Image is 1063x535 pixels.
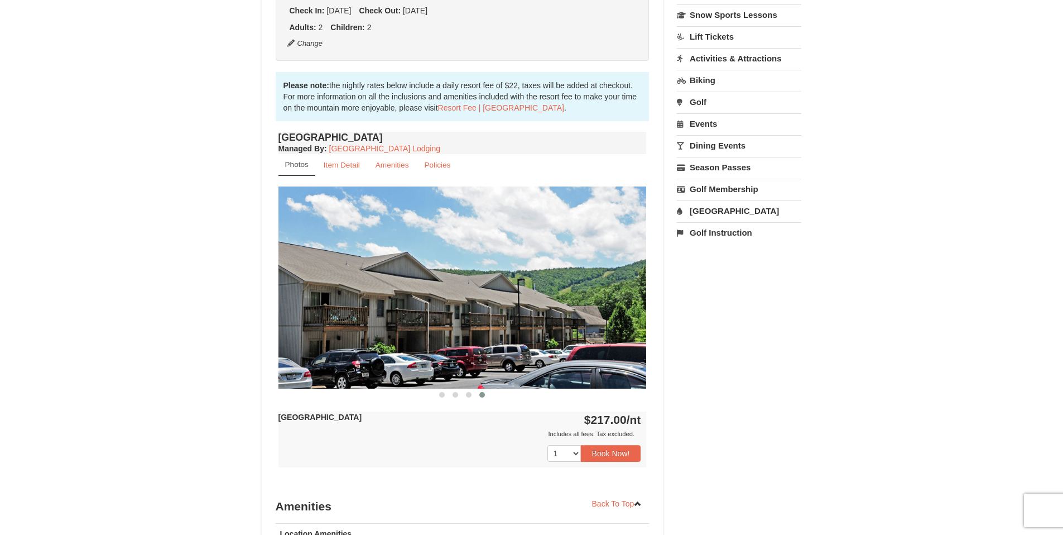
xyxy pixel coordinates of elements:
strong: Check Out: [359,6,401,15]
a: Photos [278,154,315,176]
div: the nightly rates below include a daily resort fee of $22, taxes will be added at checkout. For m... [276,72,650,121]
span: Managed By [278,144,324,153]
strong: $217.00 [584,413,641,426]
div: Includes all fees. Tax excluded. [278,428,641,440]
a: Resort Fee | [GEOGRAPHIC_DATA] [438,103,564,112]
span: 2 [367,23,372,32]
a: [GEOGRAPHIC_DATA] Lodging [329,144,440,153]
h3: Amenities [276,495,650,518]
a: Policies [417,154,458,176]
a: Season Passes [677,157,801,178]
span: 2 [319,23,323,32]
small: Photos [285,160,309,169]
strong: Please note: [283,81,329,90]
img: 18876286-40-c42fb63f.jpg [278,187,647,388]
small: Policies [424,161,450,169]
a: Amenities [368,154,416,176]
a: Activities & Attractions [677,48,801,69]
a: Golf [677,92,801,112]
a: Biking [677,70,801,90]
a: Lift Tickets [677,26,801,47]
a: Snow Sports Lessons [677,4,801,25]
a: [GEOGRAPHIC_DATA] [677,200,801,221]
small: Amenities [376,161,409,169]
strong: : [278,144,327,153]
a: Events [677,113,801,134]
span: /nt [627,413,641,426]
button: Change [287,37,324,50]
strong: Check In: [290,6,325,15]
span: [DATE] [326,6,351,15]
a: Golf Membership [677,179,801,199]
span: [DATE] [403,6,427,15]
a: Golf Instruction [677,222,801,243]
strong: Adults: [290,23,316,32]
button: Book Now! [581,445,641,462]
h4: [GEOGRAPHIC_DATA] [278,132,647,143]
strong: [GEOGRAPHIC_DATA] [278,413,362,422]
strong: Children: [330,23,364,32]
a: Back To Top [585,495,650,512]
a: Item Detail [316,154,367,176]
a: Dining Events [677,135,801,156]
small: Item Detail [324,161,360,169]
